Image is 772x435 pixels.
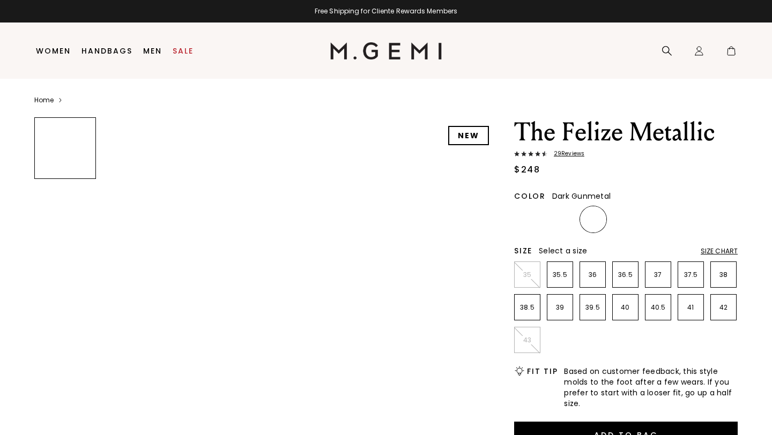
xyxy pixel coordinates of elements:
[34,96,54,104] a: Home
[547,303,573,312] p: 39
[36,47,71,55] a: Women
[527,367,558,376] h2: Fit Tip
[514,246,532,255] h2: Size
[548,207,573,231] img: Sapphire
[173,47,194,55] a: Sale
[330,42,442,59] img: M.Gemi
[547,151,584,157] span: 29 Review s
[580,303,605,312] p: 39.5
[678,303,703,312] p: 41
[81,47,132,55] a: Handbags
[581,207,605,231] img: Dark Gunmetal
[35,316,95,377] img: The Felize Metallic
[613,271,638,279] p: 36.5
[35,250,95,311] img: The Felize Metallic
[613,303,638,312] p: 40
[514,163,540,176] div: $248
[515,336,540,344] p: 43
[678,271,703,279] p: 37.5
[711,271,736,279] p: 38
[580,271,605,279] p: 36
[514,192,546,200] h2: Color
[514,117,738,147] h1: The Felize Metallic
[645,303,671,312] p: 40.5
[552,191,611,201] span: Dark Gunmetal
[448,126,489,145] div: NEW
[143,47,162,55] a: Men
[539,245,587,256] span: Select a size
[547,271,573,279] p: 35.5
[701,247,738,256] div: Size Chart
[515,303,540,312] p: 38.5
[645,271,671,279] p: 37
[515,271,540,279] p: 35
[711,303,736,312] p: 42
[564,366,738,409] span: Based on customer feedback, this style molds to the foot after a few wears. If you prefer to star...
[35,184,95,244] img: The Felize Metallic
[514,151,738,159] a: 29Reviews
[516,207,540,231] img: Cocoa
